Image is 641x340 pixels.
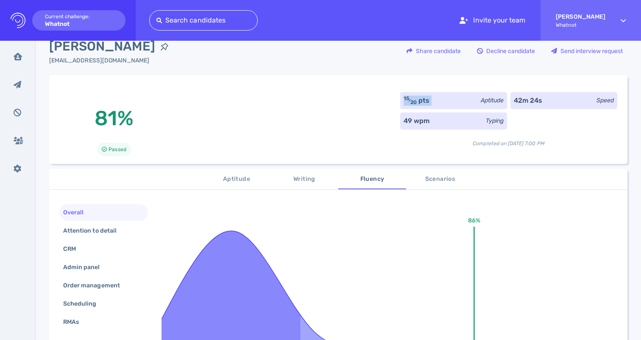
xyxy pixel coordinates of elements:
[404,96,430,106] div: ⁄ pts
[596,96,614,105] div: Speed
[343,174,401,185] span: Fluency
[547,41,627,61] div: Send interview request
[546,41,627,61] button: Send interview request
[514,96,542,106] div: 42m 24s
[61,316,89,328] div: RMAs
[61,261,110,273] div: Admin panel
[556,13,605,20] strong: [PERSON_NAME]
[410,99,417,105] sub: 20
[276,174,333,185] span: Writing
[61,225,127,237] div: Attention to detail
[109,144,126,155] span: Passed
[49,56,174,65] div: Click to copy the email address
[402,41,465,61] div: Share candidate
[402,41,465,61] button: Share candidate
[208,174,265,185] span: Aptitude
[49,37,155,56] span: [PERSON_NAME]
[468,217,480,224] text: 86%
[473,41,539,61] div: Decline candidate
[61,243,86,255] div: CRM
[61,279,130,292] div: Order management
[556,22,605,28] span: Whatnot
[95,106,133,130] span: 81%
[404,96,409,101] sup: 15
[404,116,429,126] div: 49 wpm
[411,174,469,185] span: Scenarios
[61,206,94,219] div: Overall
[61,298,107,310] div: Scheduling
[472,41,540,61] button: Decline candidate
[486,116,504,125] div: Typing
[400,133,617,147] div: Completed on [DATE] 7:00 PM
[481,96,504,105] div: Aptitude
